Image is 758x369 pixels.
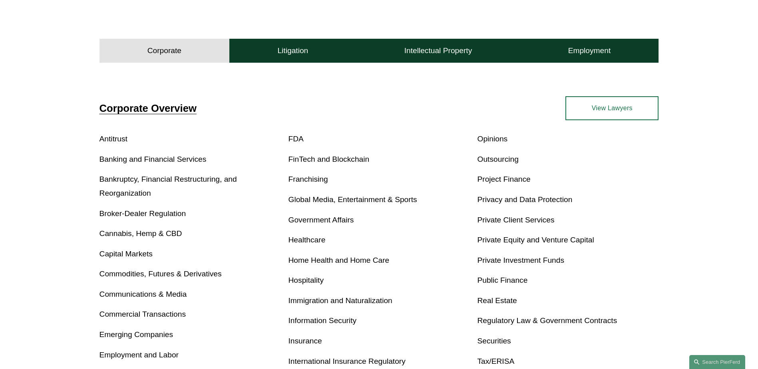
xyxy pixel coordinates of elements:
h4: Corporate [147,46,181,56]
a: Banking and Financial Services [99,155,207,163]
a: Opinions [477,135,507,143]
a: Franchising [288,175,328,183]
a: Global Media, Entertainment & Sports [288,195,417,204]
a: Hospitality [288,276,324,284]
a: Employment and Labor [99,351,179,359]
a: Privacy and Data Protection [477,195,572,204]
a: Regulatory Law & Government Contracts [477,316,617,325]
a: Insurance [288,337,322,345]
a: Tax/ERISA [477,357,514,365]
a: Real Estate [477,296,517,305]
a: Private Client Services [477,216,554,224]
a: Information Security [288,316,357,325]
a: Private Investment Funds [477,256,564,264]
a: Commercial Transactions [99,310,186,318]
a: International Insurance Regulatory [288,357,406,365]
a: Bankruptcy, Financial Restructuring, and Reorganization [99,175,237,197]
a: Cannabis, Hemp & CBD [99,229,182,238]
a: Home Health and Home Care [288,256,390,264]
h4: Employment [568,46,611,56]
a: Private Equity and Venture Capital [477,236,594,244]
a: Antitrust [99,135,127,143]
a: Public Finance [477,276,527,284]
a: Corporate Overview [99,103,197,114]
a: Immigration and Naturalization [288,296,392,305]
a: Healthcare [288,236,326,244]
a: Securities [477,337,511,345]
h4: Litigation [277,46,308,56]
a: Emerging Companies [99,330,173,339]
a: Outsourcing [477,155,518,163]
a: Project Finance [477,175,530,183]
a: Capital Markets [99,250,153,258]
a: Communications & Media [99,290,187,298]
a: View Lawyers [565,96,659,120]
h4: Intellectual Property [404,46,472,56]
a: Commodities, Futures & Derivatives [99,270,222,278]
a: Search this site [689,355,745,369]
a: FinTech and Blockchain [288,155,370,163]
a: Government Affairs [288,216,354,224]
a: Broker-Dealer Regulation [99,209,186,218]
a: FDA [288,135,304,143]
